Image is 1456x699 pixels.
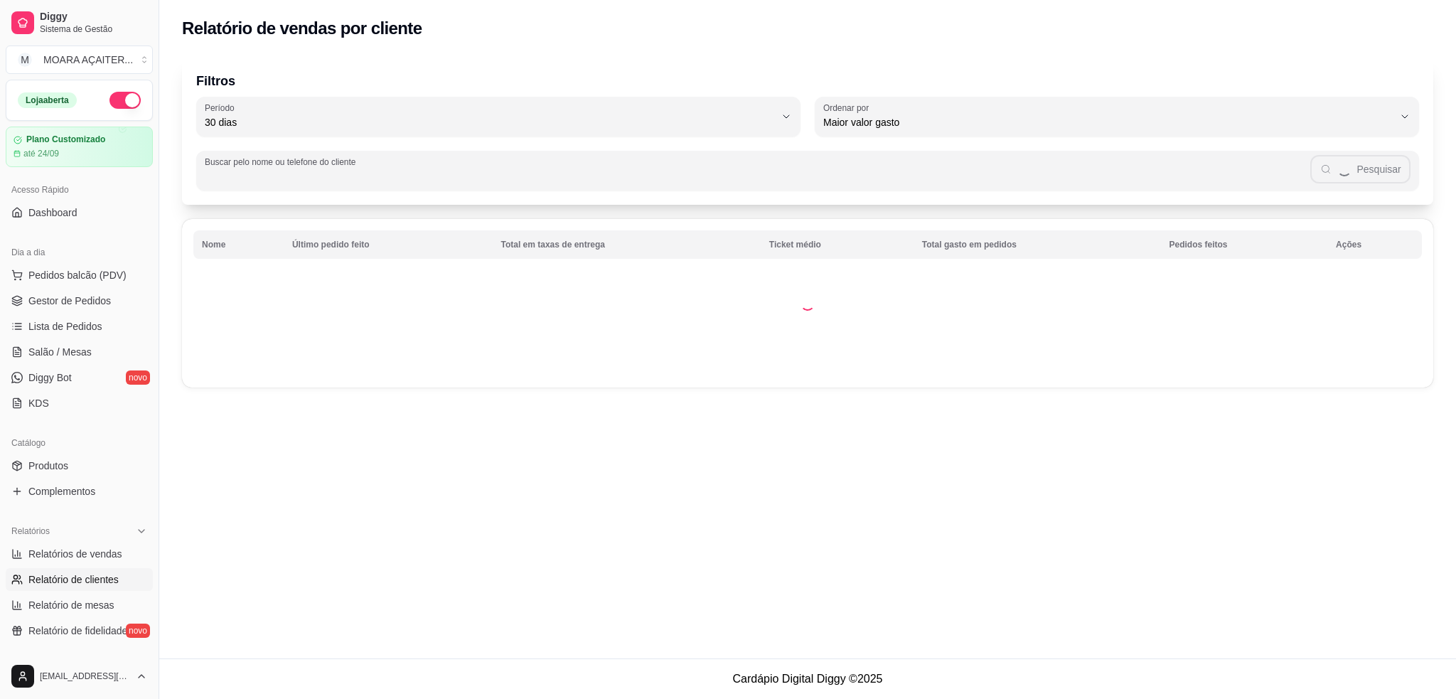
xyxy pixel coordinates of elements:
span: M [18,53,32,67]
div: Acesso Rápido [6,178,153,201]
span: Sistema de Gestão [40,23,147,35]
button: Alterar Status [109,92,141,109]
button: Período30 dias [196,97,801,137]
a: Lista de Pedidos [6,315,153,338]
span: KDS [28,396,49,410]
a: Salão / Mesas [6,341,153,363]
label: Buscar pelo nome ou telefone do cliente [205,156,360,168]
a: Relatórios de vendas [6,543,153,565]
span: Produtos [28,459,68,473]
div: Catálogo [6,432,153,454]
span: Relatório de mesas [28,598,114,612]
a: Relatório de clientes [6,568,153,591]
div: Loja aberta [18,92,77,108]
a: DiggySistema de Gestão [6,6,153,40]
article: Plano Customizado [26,134,105,145]
div: MOARA AÇAITER ... [43,53,133,67]
span: Diggy Bot [28,370,72,385]
a: Complementos [6,480,153,503]
div: Dia a dia [6,241,153,264]
button: Ordenar porMaior valor gasto [815,97,1419,137]
a: Diggy Botnovo [6,366,153,389]
span: [EMAIL_ADDRESS][DOMAIN_NAME] [40,671,130,682]
div: Loading [801,297,815,311]
article: até 24/09 [23,148,59,159]
span: Relatório de fidelidade [28,624,127,638]
footer: Cardápio Digital Diggy © 2025 [159,658,1456,699]
label: Ordenar por [823,102,874,114]
button: Select a team [6,46,153,74]
span: Dashboard [28,206,77,220]
span: Lista de Pedidos [28,319,102,334]
span: Salão / Mesas [28,345,92,359]
span: Relatórios [11,525,50,537]
span: Relatório de clientes [28,572,119,587]
a: Relatório de mesas [6,594,153,617]
button: Pedidos balcão (PDV) [6,264,153,287]
input: Buscar pelo nome ou telefone do cliente [205,169,1310,183]
span: Relatórios de vendas [28,547,122,561]
button: [EMAIL_ADDRESS][DOMAIN_NAME] [6,659,153,693]
label: Período [205,102,239,114]
a: KDS [6,392,153,415]
a: Dashboard [6,201,153,224]
h2: Relatório de vendas por cliente [182,17,422,40]
span: Diggy [40,11,147,23]
a: Gestor de Pedidos [6,289,153,312]
a: Produtos [6,454,153,477]
p: Filtros [196,71,1419,91]
a: Plano Customizadoaté 24/09 [6,127,153,167]
span: Pedidos balcão (PDV) [28,268,127,282]
span: 30 dias [205,115,775,129]
a: Relatório de fidelidadenovo [6,619,153,642]
span: Gestor de Pedidos [28,294,111,308]
span: Complementos [28,484,95,498]
span: Maior valor gasto [823,115,1393,129]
